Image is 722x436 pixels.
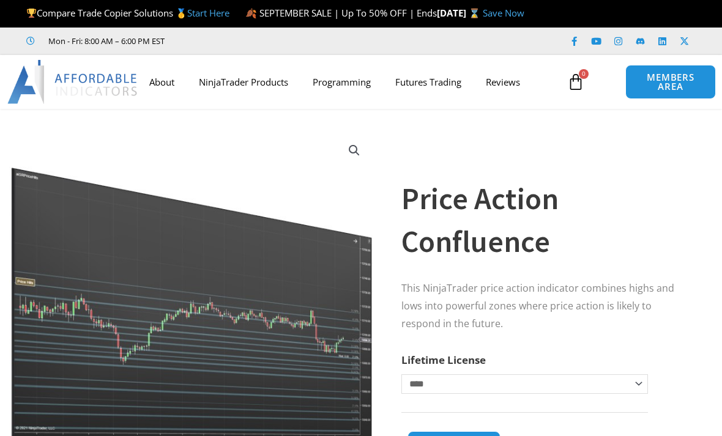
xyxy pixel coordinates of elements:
[401,353,486,367] label: Lifetime License
[511,429,621,430] iframe: Secure payment input frame
[401,177,691,263] h1: Price Action Confluence
[7,60,139,104] img: LogoAI | Affordable Indicators – NinjaTrader
[474,68,532,96] a: Reviews
[137,68,187,96] a: About
[343,139,365,161] a: View full-screen image gallery
[27,9,36,18] img: 🏆
[187,68,300,96] a: NinjaTrader Products
[625,65,715,99] a: MEMBERS AREA
[137,68,563,96] nav: Menu
[45,34,165,48] span: Mon - Fri: 8:00 AM – 6:00 PM EST
[579,69,589,79] span: 0
[483,7,524,19] a: Save Now
[638,73,702,91] span: MEMBERS AREA
[383,68,474,96] a: Futures Trading
[245,7,437,19] span: 🍂 SEPTEMBER SALE | Up To 50% OFF | Ends
[187,7,229,19] a: Start Here
[549,64,603,100] a: 0
[401,281,674,330] span: This NinjaTrader price action indicator combines highs and lows into powerful zones where price a...
[437,7,483,19] strong: [DATE] ⌛
[182,35,365,47] iframe: Customer reviews powered by Trustpilot
[300,68,383,96] a: Programming
[26,7,229,19] span: Compare Trade Copier Solutions 🥇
